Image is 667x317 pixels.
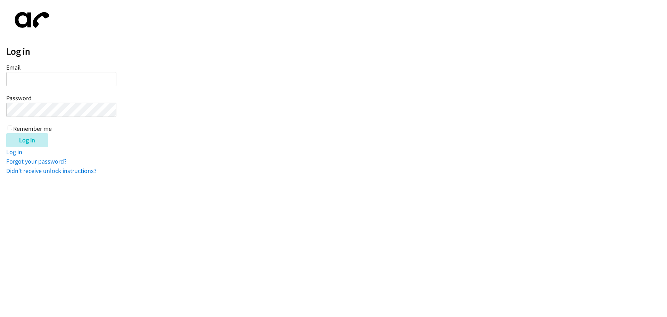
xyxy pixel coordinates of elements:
[6,148,22,156] a: Log in
[6,133,48,147] input: Log in
[13,125,52,133] label: Remember me
[6,94,32,102] label: Password
[6,6,55,34] img: aphone-8a226864a2ddd6a5e75d1ebefc011f4aa8f32683c2d82f3fb0802fe031f96514.svg
[6,46,667,57] h2: Log in
[6,167,97,175] a: Didn't receive unlock instructions?
[6,63,21,71] label: Email
[6,157,67,165] a: Forgot your password?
